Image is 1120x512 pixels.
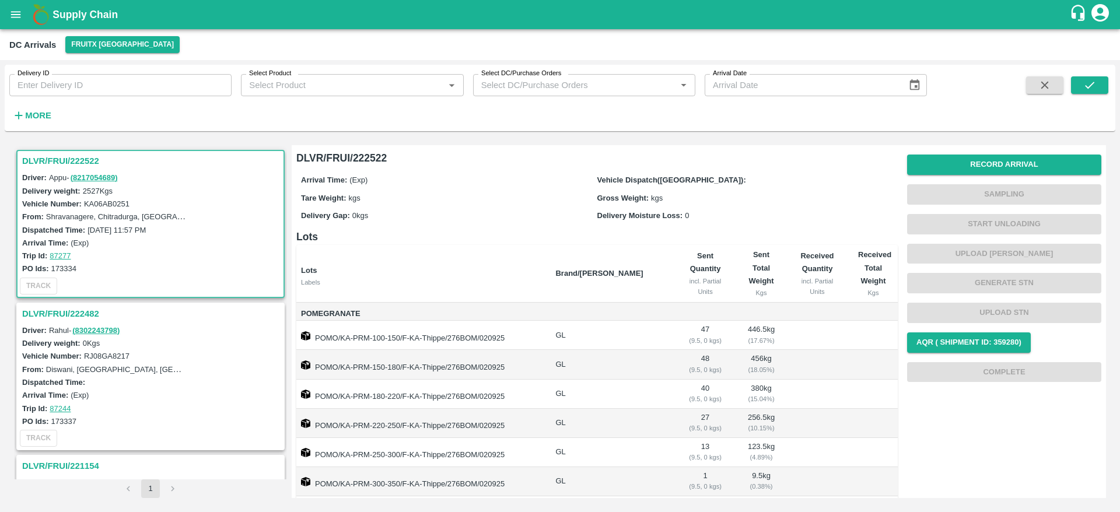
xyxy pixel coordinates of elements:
[141,479,160,498] button: page 1
[597,176,746,184] label: Vehicle Dispatch([GEOGRAPHIC_DATA]):
[46,212,304,221] label: Shravanagere, Chitradurga, [GEOGRAPHIC_DATA], [GEOGRAPHIC_DATA]
[676,78,691,93] button: Open
[22,339,80,348] label: Delivery weight:
[71,173,118,182] a: (8217054689)
[301,477,310,486] img: box
[22,458,282,474] h3: DLVR/FRUI/221154
[49,326,121,335] span: Rahul -
[46,364,324,374] label: Diswani, [GEOGRAPHIC_DATA], [GEOGRAPHIC_DATA] , [GEOGRAPHIC_DATA]
[349,176,367,184] span: (Exp)
[683,394,727,404] div: ( 9.5, 0 kgs)
[22,306,282,321] h3: DLVR/FRUI/222482
[301,277,546,287] div: Labels
[685,211,689,220] span: 0
[22,212,44,221] label: From:
[651,194,663,202] span: kgs
[49,478,121,487] span: Rahul -
[296,150,898,166] h6: DLVR/FRUI/222522
[683,364,727,375] div: ( 9.5, 0 kgs)
[746,481,776,492] div: ( 0.38 %)
[858,250,891,285] b: Received Total Weight
[737,380,786,409] td: 380 kg
[674,321,737,350] td: 47
[858,287,888,298] div: Kgs
[349,194,360,202] span: kgs
[296,321,546,350] td: POMO/KA-PRM-100-150/F-KA-Thippe/276BOM/020925
[795,276,839,297] div: incl. Partial Units
[22,391,68,399] label: Arrival Time:
[117,479,184,498] nav: pagination navigation
[444,78,459,93] button: Open
[683,335,727,346] div: ( 9.5, 0 kgs)
[22,365,44,374] label: From:
[22,226,85,234] label: Dispatched Time:
[296,380,546,409] td: POMO/KA-PRM-180-220/F-KA-Thippe/276BOM/020925
[22,199,82,208] label: Vehicle Number:
[546,409,674,438] td: GL
[1069,4,1090,25] div: customer-support
[907,332,1031,353] button: AQR ( Shipment Id: 359280)
[301,331,310,341] img: box
[296,350,546,379] td: POMO/KA-PRM-150-180/F-KA-Thippe/276BOM/020925
[22,251,47,260] label: Trip Id:
[904,74,926,96] button: Choose date
[29,3,52,26] img: logo
[301,419,310,428] img: box
[690,251,721,273] b: Sent Quantity
[301,360,310,370] img: box
[301,176,347,184] label: Arrival Time:
[83,187,113,195] label: 2527 Kgs
[51,264,76,273] label: 173334
[477,78,657,93] input: Select DC/Purchase Orders
[22,173,47,182] label: Driver:
[546,380,674,409] td: GL
[51,417,76,426] label: 173337
[301,390,310,399] img: box
[49,173,119,182] span: Appu -
[296,438,546,467] td: POMO/KA-PRM-250-300/F-KA-Thippe/276BOM/020925
[546,321,674,350] td: GL
[296,229,898,245] h6: Lots
[296,409,546,438] td: POMO/KA-PRM-220-250/F-KA-Thippe/276BOM/020925
[249,69,291,78] label: Select Product
[705,74,899,96] input: Arrival Date
[737,467,786,496] td: 9.5 kg
[597,194,649,202] label: Gross Weight:
[597,211,683,220] label: Delivery Moisture Loss:
[22,478,47,487] label: Driver:
[713,69,747,78] label: Arrival Date
[9,37,56,52] div: DC Arrivals
[674,438,737,467] td: 13
[481,69,561,78] label: Select DC/Purchase Orders
[683,481,727,492] div: ( 9.5, 0 kgs)
[87,226,146,234] label: [DATE] 11:57 PM
[22,264,49,273] label: PO Ids:
[737,409,786,438] td: 256.5 kg
[737,350,786,379] td: 456 kg
[71,391,89,399] label: (Exp)
[746,335,776,346] div: ( 17.67 %)
[674,409,737,438] td: 27
[674,467,737,496] td: 1
[65,36,180,53] button: Select DC
[746,287,776,298] div: Kgs
[84,352,129,360] label: RJ08GA8217
[749,250,774,285] b: Sent Total Weight
[83,339,100,348] label: 0 Kgs
[301,266,317,275] b: Lots
[50,404,71,413] a: 87244
[25,111,51,120] strong: More
[737,321,786,350] td: 446.5 kg
[52,9,118,20] b: Supply Chain
[546,467,674,496] td: GL
[22,153,282,169] h3: DLVR/FRUI/222522
[17,69,49,78] label: Delivery ID
[800,251,834,273] b: Received Quantity
[546,350,674,379] td: GL
[301,211,350,220] label: Delivery Gap:
[22,239,68,247] label: Arrival Time:
[84,199,129,208] label: KA06AB0251
[683,423,727,433] div: ( 9.5, 0 kgs)
[9,106,54,125] button: More
[674,350,737,379] td: 48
